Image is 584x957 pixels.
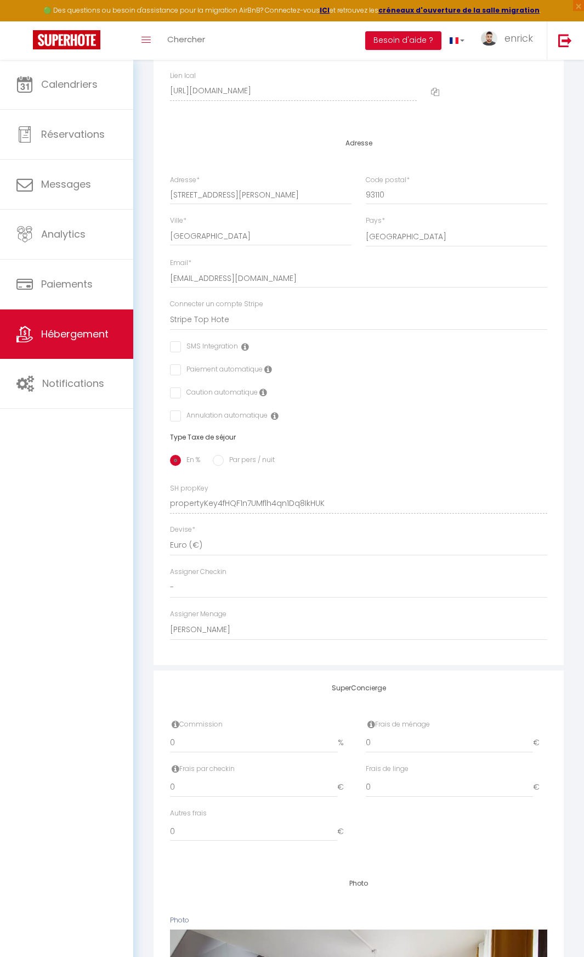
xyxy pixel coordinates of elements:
label: Adresse [170,175,200,185]
span: € [337,778,351,797]
a: ICI [320,5,330,15]
h6: Type Taxe de séjour [170,434,547,441]
label: Photo [170,915,189,926]
span: Analytics [41,227,86,241]
label: Caution automatique [181,387,258,399]
span: Réservations [41,127,105,141]
h4: Adresse [170,139,547,147]
label: Frais de ménage [366,719,430,730]
label: Lien Ical [170,71,196,81]
label: input.concierge_other_fees [170,808,207,819]
span: € [337,821,351,841]
iframe: Chat [537,908,576,949]
i: Frais de ménage [367,720,375,729]
a: Chercher [159,21,213,60]
span: Chercher [167,33,205,45]
label: Devise [170,525,195,535]
label: Connecter un compte Stripe [170,299,263,309]
span: Hébergement [41,327,109,341]
span: % [338,733,351,753]
label: Email [170,258,191,268]
label: Pays [366,216,385,226]
label: Par pers / nuit [224,455,275,467]
img: logout [558,33,572,47]
label: En % [181,455,200,467]
span: Messages [41,177,91,191]
i: Commission [172,720,179,729]
label: Frais par checkin [366,764,409,774]
a: ... enrick [473,21,547,60]
button: Besoin d'aide ? [365,31,441,50]
label: SH propKey [170,483,208,494]
img: Super Booking [33,30,100,49]
label: Assigner Checkin [170,567,226,577]
span: € [533,778,547,797]
span: Notifications [42,376,104,390]
span: Paiements [41,277,93,291]
label: Code postal [366,175,410,185]
label: Commission [170,719,223,730]
label: Paiement automatique [181,364,263,376]
label: Frais par checkin [170,764,235,774]
i: Frais par checkin [172,764,179,773]
h4: SuperConcierge [170,684,547,692]
span: Calendriers [41,77,98,91]
span: enrick [504,31,533,45]
h4: Photo [170,880,547,887]
span: € [533,733,547,753]
img: ... [481,31,497,46]
label: Assigner Menage [170,609,226,620]
button: Ouvrir le widget de chat LiveChat [9,4,42,37]
a: créneaux d'ouverture de la salle migration [378,5,540,15]
label: Ville [170,216,186,226]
